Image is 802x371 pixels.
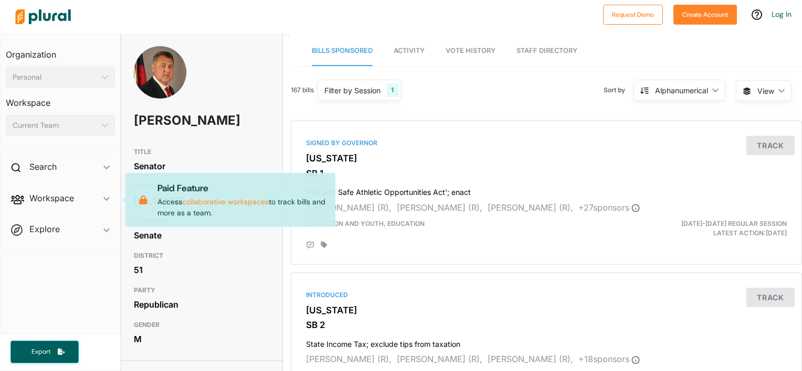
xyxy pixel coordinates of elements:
[516,36,577,66] a: Staff Directory
[446,47,495,54] span: Vote History
[673,5,737,25] button: Create Account
[397,354,482,364] span: [PERSON_NAME] (R),
[578,354,640,364] span: + 18 sponsor s
[387,83,398,97] div: 1
[772,9,792,19] a: Log In
[134,284,270,297] h3: PARTY
[134,262,270,278] div: 51
[488,202,573,213] span: [PERSON_NAME] (R),
[324,85,381,96] div: Filter by Session
[134,146,270,158] h3: TITLE
[306,153,787,163] h3: [US_STATE]
[134,158,270,174] div: Senator
[578,202,640,213] span: + 27 sponsor s
[746,288,795,307] button: Track
[134,331,270,347] div: M
[157,181,327,218] p: Access to track bills and more as a team.
[488,354,573,364] span: [PERSON_NAME] (R),
[394,47,425,54] span: Activity
[446,36,495,66] a: Vote History
[306,183,787,197] h4: 'Fair and Safe Athletic Opportunities Act'; enact
[134,105,216,136] h1: [PERSON_NAME]
[306,320,787,330] h3: SB 2
[312,47,373,54] span: Bills Sponsored
[134,46,186,105] img: Headshot of Steve Gooch
[134,249,270,262] h3: DISTRICT
[604,85,634,95] span: Sort by
[757,85,774,96] span: View
[13,120,98,131] div: Current Team
[629,219,795,238] div: Latest Action: [DATE]
[29,161,57,172] h2: Search
[655,85,708,96] div: Alphanumerical
[306,168,787,179] h3: SB 1
[681,220,787,227] span: [DATE]-[DATE] Regular Session
[134,319,270,331] h3: GENDER
[306,220,425,227] span: Education and Youth, Education
[291,85,314,95] span: 167 bills
[6,88,115,111] h3: Workspace
[13,72,98,83] div: Personal
[306,335,787,349] h4: State Income Tax; exclude tips from taxation
[603,8,663,19] a: Request Demo
[10,341,79,363] button: Export
[306,290,787,300] div: Introduced
[673,8,737,19] a: Create Account
[306,202,392,213] span: [PERSON_NAME] (R),
[306,354,392,364] span: [PERSON_NAME] (R),
[306,305,787,315] h3: [US_STATE]
[397,202,482,213] span: [PERSON_NAME] (R),
[603,5,663,25] button: Request Demo
[321,241,327,248] div: Add tags
[24,347,58,356] span: Export
[306,138,787,148] div: Signed by Governor
[182,197,269,206] a: collaborative workspaces
[157,181,327,195] p: Paid Feature
[134,227,270,243] div: Senate
[394,36,425,66] a: Activity
[134,297,270,312] div: Republican
[306,241,314,249] div: Add Position Statement
[6,39,115,62] h3: Organization
[746,136,795,155] button: Track
[312,36,373,66] a: Bills Sponsored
